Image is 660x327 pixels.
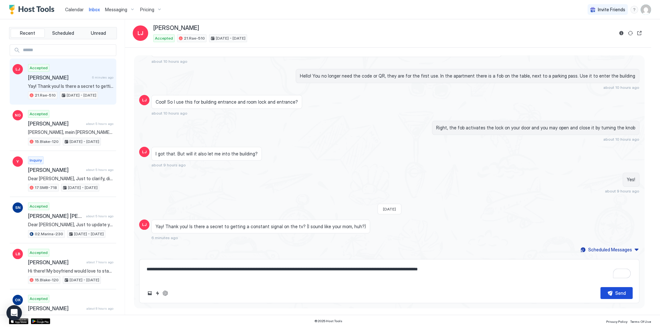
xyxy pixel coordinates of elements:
[142,149,147,155] span: LJ
[28,83,113,89] span: Yay! Thank you! Is there a secret to getting a constant signal on the tv? (I sound like your mom,...
[617,29,625,37] button: Reservation information
[70,277,99,283] span: [DATE] - [DATE]
[28,176,113,182] span: Dear [PERSON_NAME], Just to clarify, did you mean the Hollywood Designer Apartment? While this un...
[52,30,74,36] span: Scheduled
[588,246,632,253] div: Scheduled Messages
[30,250,48,256] span: Accepted
[636,29,643,37] button: Open reservation
[216,35,245,41] span: [DATE] - [DATE]
[35,92,56,98] span: 21.Rae-510
[28,74,90,81] span: [PERSON_NAME]
[606,318,627,324] a: Privacy Policy
[28,167,83,173] span: [PERSON_NAME]
[86,214,113,218] span: about 5 hours ago
[598,7,625,13] span: Invite Friends
[9,318,28,324] a: App Store
[28,222,113,228] span: Dear [PERSON_NAME], Just to update you — [DATE] evening we received the parking permit and placed...
[146,289,154,297] button: Upload image
[28,259,84,266] span: [PERSON_NAME]
[28,314,113,320] span: Hollywood apartment Hello! We’ve booked the Hollywood apartment for 3 days and we’ll be [DATE] at...
[86,168,113,172] span: about 5 hours ago
[140,7,154,13] span: Pricing
[154,289,161,297] button: Quick reply
[151,111,187,116] span: about 10 hours ago
[28,129,113,135] span: [PERSON_NAME], mein [PERSON_NAME] und ich reisen mit unseren beiden Kindern (7 und 10 Jahre) seit...
[156,151,258,157] span: I got that. But will it also let me into the building?
[28,213,83,219] span: [PERSON_NAME] [PERSON_NAME]
[184,35,205,41] span: 21.Rae-510
[31,318,50,324] a: Google Play Store
[15,66,20,72] span: LJ
[35,139,59,145] span: 15.Blake-120
[606,320,627,323] span: Privacy Policy
[68,185,98,191] span: [DATE] - [DATE]
[641,5,651,15] div: User profile
[70,139,99,145] span: [DATE] - [DATE]
[28,305,84,312] span: [PERSON_NAME]
[627,29,634,37] button: Sync reservation
[20,45,116,56] input: Input Field
[65,7,84,12] span: Calendar
[627,177,635,182] span: Yes!
[15,112,21,118] span: NG
[151,59,187,64] span: about 10 hours ago
[300,73,635,79] span: Hello! You no longer need the code or QR, they are for the first use. In the apartment there is a...
[603,85,639,90] span: about 10 hours ago
[35,277,59,283] span: 15.Blake-120
[105,7,127,13] span: Messaging
[155,35,173,41] span: Accepted
[86,260,113,264] span: about 7 hours ago
[46,29,80,38] button: Scheduled
[15,205,21,210] span: SN
[142,97,147,103] span: LJ
[603,137,639,142] span: about 10 hours ago
[615,290,626,296] div: Send
[630,6,638,14] div: menu
[138,29,143,37] span: LJ
[11,29,45,38] button: Recent
[30,157,42,163] span: Inquiry
[20,30,35,36] span: Recent
[600,287,633,299] button: Send
[9,5,57,14] a: Host Tools Logo
[156,99,298,105] span: Cool! So I use this for building entrance and room lock and entrance?
[67,92,96,98] span: [DATE] - [DATE]
[156,224,366,229] span: Yay! Thank you! Is there a secret to getting a constant signal on the tv? (I sound like your mom,...
[151,235,178,240] span: 6 minutes ago
[161,289,169,297] button: ChatGPT Auto Reply
[89,7,100,12] span: Inbox
[151,163,186,167] span: about 9 hours ago
[35,231,63,237] span: 02.Marina-230
[28,268,113,274] span: Hi there! My boyfriend would love to stay here - we are looking to spend around 900-1100 CAD. Let...
[153,24,199,32] span: [PERSON_NAME]
[89,6,100,13] a: Inbox
[16,159,19,164] span: Y
[15,297,21,303] span: OK
[28,120,83,127] span: [PERSON_NAME]
[91,30,106,36] span: Unread
[146,263,633,282] textarea: To enrich screen reader interactions, please activate Accessibility in Grammarly extension settings
[605,189,639,193] span: about 9 hours ago
[9,27,117,39] div: tab-group
[86,122,113,126] span: about 5 hours ago
[81,29,115,38] button: Unread
[92,75,113,79] span: 6 minutes ago
[30,296,48,302] span: Accepted
[15,251,20,257] span: LB
[65,6,84,13] a: Calendar
[86,306,113,311] span: about 8 hours ago
[30,203,48,209] span: Accepted
[142,222,147,228] span: LJ
[579,245,639,254] button: Scheduled Messages
[74,231,104,237] span: [DATE] - [DATE]
[436,125,635,131] span: Right, the fob activates the lock on your door and you may open and close it by turning the knob
[630,318,651,324] a: Terms Of Use
[30,65,48,71] span: Accepted
[630,320,651,323] span: Terms Of Use
[383,207,396,211] span: [DATE]
[314,319,342,323] span: © 2025 Host Tools
[30,111,48,117] span: Accepted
